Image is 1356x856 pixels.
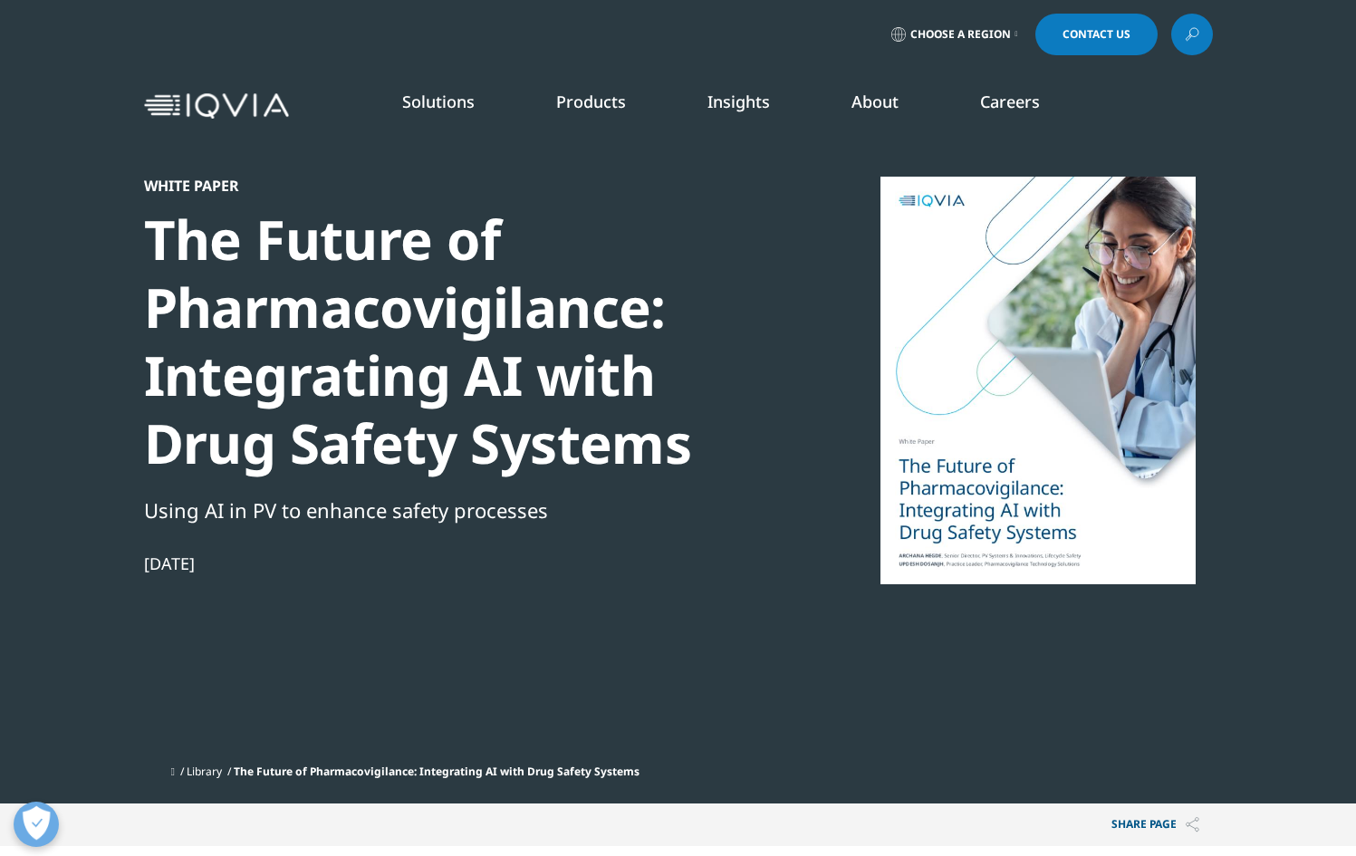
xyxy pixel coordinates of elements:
[234,764,640,779] span: The Future of Pharmacovigilance: Integrating AI with Drug Safety Systems
[187,764,222,779] a: Library
[556,91,626,112] a: Products
[402,91,475,112] a: Solutions
[851,91,899,112] a: About
[144,206,765,477] div: The Future of Pharmacovigilance: Integrating AI with Drug Safety Systems
[144,177,765,195] div: White Paper
[1186,817,1199,832] img: Share PAGE
[296,63,1213,149] nav: Primary
[1098,803,1213,846] p: Share PAGE
[144,553,765,574] div: [DATE]
[1063,29,1130,40] span: Contact Us
[144,93,289,120] img: IQVIA Healthcare Information Technology and Pharma Clinical Research Company
[144,495,765,525] div: Using AI in PV to enhance safety processes
[14,802,59,847] button: Open Preferences
[980,91,1040,112] a: Careers
[1098,803,1213,846] button: Share PAGEShare PAGE
[1035,14,1158,55] a: Contact Us
[910,27,1011,42] span: Choose a Region
[707,91,770,112] a: Insights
